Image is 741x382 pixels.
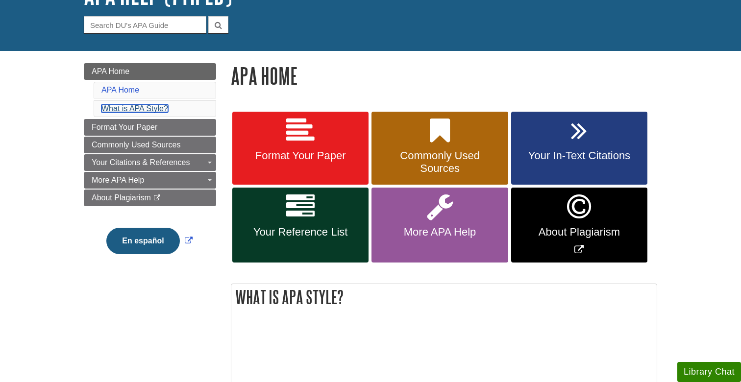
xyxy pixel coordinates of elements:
[92,67,129,75] span: APA Home
[153,195,161,201] i: This link opens in a new window
[92,193,151,202] span: About Plagiarism
[92,123,157,131] span: Format Your Paper
[84,63,216,271] div: Guide Page Menu
[379,226,500,239] span: More APA Help
[232,188,369,263] a: Your Reference List
[240,149,361,162] span: Format Your Paper
[84,190,216,206] a: About Plagiarism
[240,226,361,239] span: Your Reference List
[677,362,741,382] button: Library Chat
[92,141,180,149] span: Commonly Used Sources
[84,172,216,189] a: More APA Help
[231,284,657,310] h2: What is APA Style?
[92,158,190,167] span: Your Citations & References
[371,112,508,185] a: Commonly Used Sources
[84,154,216,171] a: Your Citations & References
[519,226,640,239] span: About Plagiarism
[101,86,139,94] a: APA Home
[92,176,144,184] span: More APA Help
[519,149,640,162] span: Your In-Text Citations
[379,149,500,175] span: Commonly Used Sources
[371,188,508,263] a: More APA Help
[106,228,179,254] button: En español
[101,104,168,113] a: What is APA Style?
[84,16,206,33] input: Search DU's APA Guide
[231,63,657,88] h1: APA Home
[511,112,647,185] a: Your In-Text Citations
[84,63,216,80] a: APA Home
[232,112,369,185] a: Format Your Paper
[84,137,216,153] a: Commonly Used Sources
[84,119,216,136] a: Format Your Paper
[104,237,195,245] a: Link opens in new window
[511,188,647,263] a: Link opens in new window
